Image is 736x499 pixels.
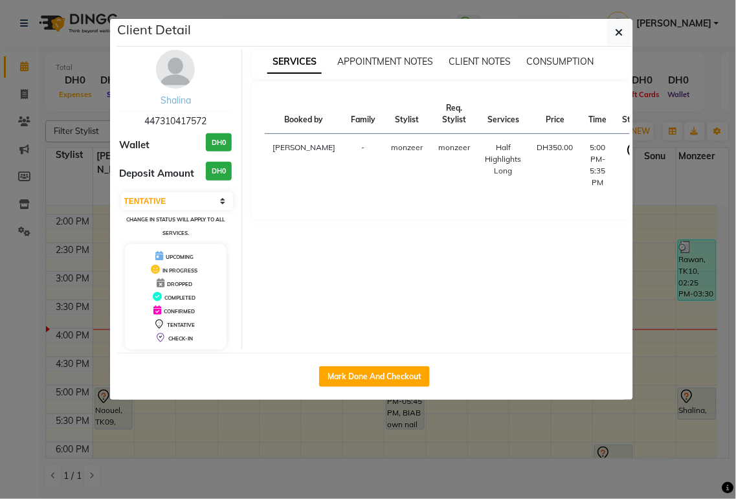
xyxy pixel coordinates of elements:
small: Change in status will apply to all services. [126,216,225,236]
span: Deposit Amount [120,166,195,181]
span: CONFIRMED [164,308,195,315]
h3: DH0 [206,162,232,181]
td: [PERSON_NAME] [265,134,343,197]
td: - [343,134,383,197]
div: DH350.00 [537,142,574,153]
span: DROPPED [167,281,192,287]
span: IN PROGRESS [162,267,197,274]
th: Status [615,94,655,134]
h3: DH0 [206,133,232,152]
span: SERVICES [267,50,322,74]
img: avatar [156,50,195,89]
span: CHECK-IN [168,335,193,342]
a: Shalina [161,94,191,106]
th: Stylist [383,94,430,134]
span: COMPLETED [164,294,195,301]
th: Price [530,94,581,134]
span: TENTATIVE [167,322,195,328]
span: Wallet [120,138,150,153]
span: 447310417572 [144,115,206,127]
h5: Client Detail [118,20,192,39]
span: APPOINTMENT NOTES [337,56,433,67]
th: Services [478,94,530,134]
button: Mark Done And Checkout [319,366,430,387]
span: monzeer [438,142,470,152]
div: Half Highlights Long [485,142,522,177]
span: CONSUMPTION [527,56,594,67]
th: Time [581,94,615,134]
span: UPCOMING [166,254,194,260]
th: Booked by [265,94,343,134]
td: 5:00 PM-5:35 PM [581,134,615,197]
th: Req. Stylist [430,94,478,134]
span: CLIENT NOTES [449,56,511,67]
th: Family [343,94,383,134]
span: monzeer [391,142,423,152]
